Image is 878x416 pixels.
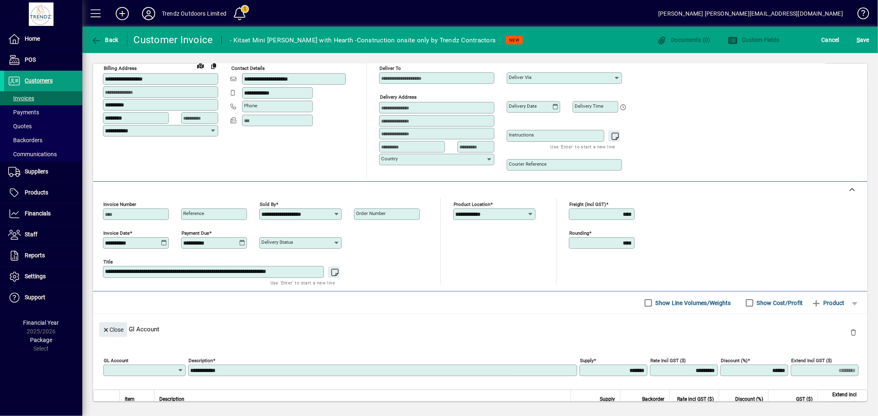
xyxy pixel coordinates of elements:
[244,103,257,109] mat-label: Phone
[4,287,82,308] a: Support
[677,395,714,404] span: Rate incl GST ($)
[509,132,534,138] mat-label: Instructions
[4,224,82,245] a: Staff
[159,395,184,404] span: Description
[551,142,615,151] mat-hint: Use 'Enter' to start a new line
[261,239,293,245] mat-label: Delivery status
[183,210,204,216] mat-label: Reference
[721,358,748,363] mat-label: Discount (%)
[728,37,780,43] span: Custom Fields
[93,314,867,344] div: Gl Account
[8,151,57,157] span: Communications
[726,32,782,47] button: Custom Fields
[8,109,39,116] span: Payments
[103,259,113,265] mat-label: Title
[820,32,842,47] button: Cancel
[99,322,127,337] button: Close
[109,6,135,21] button: Add
[182,230,209,236] mat-label: Payment due
[207,59,220,72] button: Copy to Delivery address
[4,203,82,224] a: Financials
[735,395,763,404] span: Discount (%)
[4,50,82,70] a: POS
[25,35,40,42] span: Home
[851,2,868,28] a: Knowledge Base
[843,322,863,342] button: Delete
[4,245,82,266] a: Reports
[380,65,401,71] mat-label: Deliver To
[569,230,589,236] mat-label: Rounding
[97,326,129,333] app-page-header-button: Close
[270,278,335,287] mat-hint: Use 'Enter' to start a new line
[25,189,48,196] span: Products
[230,34,496,47] div: - Kitset Mini [PERSON_NAME] with Hearth -Construction onsite only by Trendz Contractors
[509,74,531,80] mat-label: Deliver via
[25,252,45,259] span: Reports
[25,56,36,63] span: POS
[4,147,82,161] a: Communications
[103,230,130,236] mat-label: Invoice date
[4,162,82,182] a: Suppliers
[381,156,398,162] mat-label: Country
[509,103,537,109] mat-label: Delivery date
[4,29,82,49] a: Home
[855,32,871,47] button: Save
[25,273,46,280] span: Settings
[30,337,52,343] span: Package
[189,358,213,363] mat-label: Description
[4,133,82,147] a: Backorders
[454,201,490,207] mat-label: Product location
[4,91,82,105] a: Invoices
[642,395,664,404] span: Backorder
[569,201,606,207] mat-label: Freight (incl GST)
[91,37,119,43] span: Back
[654,299,731,307] label: Show Line Volumes/Weights
[25,231,37,238] span: Staff
[4,183,82,203] a: Products
[134,33,213,46] div: Customer Invoice
[509,161,547,167] mat-label: Courier Reference
[807,296,849,310] button: Product
[102,323,124,337] span: Close
[125,395,135,404] span: Item
[25,294,45,300] span: Support
[658,7,843,20] div: [PERSON_NAME] [PERSON_NAME][EMAIL_ADDRESS][DOMAIN_NAME]
[580,358,594,363] mat-label: Supply
[8,123,32,129] span: Quotes
[25,77,53,84] span: Customers
[103,201,136,207] mat-label: Invoice number
[823,390,857,408] span: Extend incl GST ($)
[194,59,207,72] a: View on map
[650,358,686,363] mat-label: Rate incl GST ($)
[4,266,82,287] a: Settings
[655,32,713,47] button: Documents (0)
[509,37,519,43] span: NEW
[25,168,48,175] span: Suppliers
[575,103,603,109] mat-label: Delivery time
[356,210,386,216] mat-label: Order number
[843,328,863,336] app-page-header-button: Delete
[755,299,803,307] label: Show Cost/Profit
[23,319,59,326] span: Financial Year
[811,296,845,310] span: Product
[8,137,42,143] span: Backorders
[104,358,128,363] mat-label: GL Account
[82,32,128,47] app-page-header-button: Back
[796,395,813,404] span: GST ($)
[657,37,710,43] span: Documents (0)
[791,358,832,363] mat-label: Extend incl GST ($)
[8,95,34,102] span: Invoices
[25,210,51,217] span: Financials
[260,201,276,207] mat-label: Sold by
[4,119,82,133] a: Quotes
[135,6,162,21] button: Profile
[857,37,860,43] span: S
[4,105,82,119] a: Payments
[162,7,226,20] div: Trendz Outdoors Limited
[89,32,121,47] button: Back
[600,395,615,404] span: Supply
[822,33,840,46] span: Cancel
[857,33,869,46] span: ave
